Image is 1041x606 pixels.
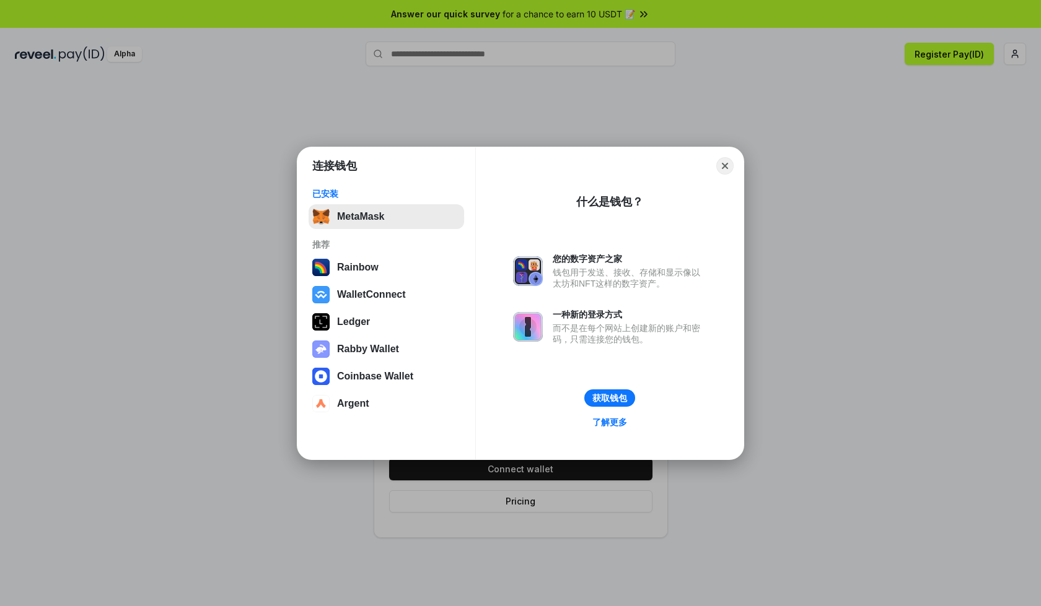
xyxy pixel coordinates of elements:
[309,282,464,307] button: WalletConnect
[309,309,464,334] button: Ledger
[309,337,464,361] button: Rabby Wallet
[309,391,464,416] button: Argent
[576,194,643,209] div: 什么是钱包？
[312,208,330,225] img: svg+xml,%3Csvg%20fill%3D%22none%22%20height%3D%2233%22%20viewBox%3D%220%200%2035%2033%22%20width%...
[312,158,357,173] h1: 连接钱包
[584,389,635,407] button: 获取钱包
[337,316,370,327] div: Ledger
[309,204,464,229] button: MetaMask
[592,417,627,428] div: 了解更多
[312,239,460,250] div: 推荐
[312,313,330,331] img: svg+xml,%3Csvg%20xmlns%3D%22http%3A%2F%2Fwww.w3.org%2F2000%2Fsvg%22%20width%3D%2228%22%20height%3...
[553,322,706,345] div: 而不是在每个网站上创建新的账户和密码，只需连接您的钱包。
[337,211,384,222] div: MetaMask
[553,253,706,264] div: 您的数字资产之家
[553,267,706,289] div: 钱包用于发送、接收、存储和显示像以太坊和NFT这样的数字资产。
[312,368,330,385] img: svg+xml,%3Csvg%20width%3D%2228%22%20height%3D%2228%22%20viewBox%3D%220%200%2028%2028%22%20fill%3D...
[553,309,706,320] div: 一种新的登录方式
[312,188,460,199] div: 已安装
[309,255,464,280] button: Rainbow
[312,340,330,358] img: svg+xml,%3Csvg%20xmlns%3D%22http%3A%2F%2Fwww.w3.org%2F2000%2Fsvg%22%20fill%3D%22none%22%20viewBox...
[513,256,543,286] img: svg+xml,%3Csvg%20xmlns%3D%22http%3A%2F%2Fwww.w3.org%2F2000%2Fsvg%22%20fill%3D%22none%22%20viewBox...
[337,262,379,273] div: Rainbow
[585,414,635,430] a: 了解更多
[592,392,627,404] div: 获取钱包
[312,259,330,276] img: svg+xml,%3Csvg%20width%3D%22120%22%20height%3D%22120%22%20viewBox%3D%220%200%20120%20120%22%20fil...
[312,395,330,412] img: svg+xml,%3Csvg%20width%3D%2228%22%20height%3D%2228%22%20viewBox%3D%220%200%2028%2028%22%20fill%3D...
[513,312,543,342] img: svg+xml,%3Csvg%20xmlns%3D%22http%3A%2F%2Fwww.w3.org%2F2000%2Fsvg%22%20fill%3D%22none%22%20viewBox...
[309,364,464,389] button: Coinbase Wallet
[337,289,406,300] div: WalletConnect
[337,398,369,409] div: Argent
[337,371,413,382] div: Coinbase Wallet
[312,286,330,303] img: svg+xml,%3Csvg%20width%3D%2228%22%20height%3D%2228%22%20viewBox%3D%220%200%2028%2028%22%20fill%3D...
[716,157,734,175] button: Close
[337,344,399,355] div: Rabby Wallet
